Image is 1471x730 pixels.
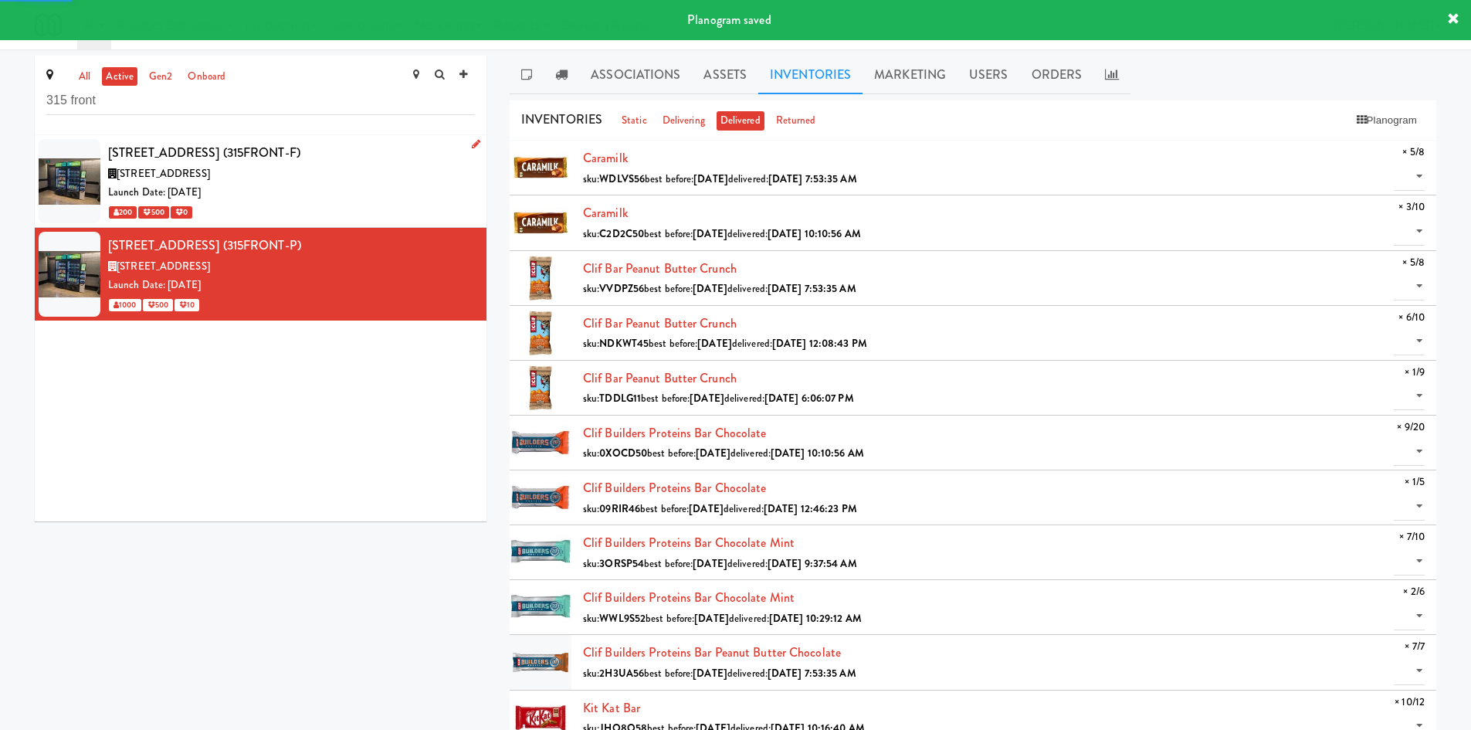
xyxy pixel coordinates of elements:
span: × 6/10 [1398,308,1425,328]
li: [STREET_ADDRESS] (315FRONT-P)[STREET_ADDRESS]Launch Date: [DATE] 1000 500 10 [35,228,486,320]
span: best before: [649,336,732,351]
a: Users [958,56,1020,94]
span: best before: [647,446,730,460]
span: delivered: [730,446,864,460]
b: TDDLG11 [599,391,641,406]
b: [DATE] 10:10:56 AM [771,446,864,460]
a: Caramilk [583,149,628,167]
span: 500 [138,206,168,219]
b: [DATE] [693,226,727,241]
b: 09RIR46 [599,501,640,516]
span: sku: [583,666,644,681]
span: × 3/10 [1398,198,1425,217]
b: [DATE] [693,666,727,681]
b: [DATE] 7:53:35 AM [768,281,856,296]
a: Marketing [863,56,958,94]
a: returned [772,111,820,131]
b: WWL9S52 [599,611,646,626]
span: × 9/20 [1397,418,1425,437]
b: [DATE] [693,171,728,186]
b: [DATE] 7:53:35 AM [768,171,857,186]
b: [DATE] [690,391,724,406]
span: best before: [644,281,727,296]
div: Launch Date: [DATE] [108,276,475,295]
span: × 2/6 [1403,582,1425,602]
div: [STREET_ADDRESS] (315FRONT-P) [108,234,475,257]
span: × 10/12 [1395,693,1425,712]
span: delivered: [727,556,857,571]
b: [DATE] 9:37:54 AM [768,556,857,571]
span: delivered: [732,336,867,351]
a: gen2 [145,67,176,87]
b: [DATE] 7:53:35 AM [768,666,856,681]
span: sku: [583,391,641,406]
a: Associations [579,56,692,94]
b: [DATE] 6:06:07 PM [764,391,854,406]
a: Orders [1020,56,1094,94]
span: sku: [583,171,645,186]
span: sku: [583,336,649,351]
b: [DATE] [689,501,724,516]
span: best before: [646,611,729,626]
span: delivered: [727,226,861,241]
span: [STREET_ADDRESS] [117,166,210,181]
span: × 5/8 [1402,253,1425,273]
span: best before: [640,501,724,516]
span: best before: [644,666,727,681]
a: Clif Bar Peanut Butter Crunch [583,369,737,387]
a: delivered [717,111,764,131]
b: C2D2C50 [599,226,644,241]
span: sku: [583,281,644,296]
span: 0 [171,206,192,219]
b: NDKWT45 [599,336,649,351]
a: Clif Bar Peanut Butter Crunch [583,314,737,332]
a: Clif Bar Peanut Butter Crunch [583,260,737,277]
a: Assets [692,56,758,94]
span: × 1/9 [1405,363,1425,382]
span: best before: [644,556,727,571]
div: Launch Date: [DATE] [108,183,475,202]
b: [DATE] [697,336,732,351]
b: [DATE] 10:10:56 AM [768,226,861,241]
span: × 7/10 [1399,528,1425,547]
b: [DATE] 12:08:43 PM [772,336,867,351]
span: 10 [175,299,199,311]
li: [STREET_ADDRESS] (315FRONT-F)[STREET_ADDRESS]Launch Date: [DATE] 200 500 0 [35,135,486,228]
a: Clif Builders proteins Bar Chocolate Mint [583,589,795,606]
a: Clif Builders proteins Bar Chocolate Mint [583,534,795,552]
b: WDLVS56 [599,171,645,186]
a: all [75,67,94,87]
span: sku: [583,611,646,626]
a: active [102,67,137,87]
span: sku: [583,556,644,571]
span: × 1/5 [1405,473,1425,492]
b: VVDPZ56 [599,281,644,296]
span: × 7/7 [1405,637,1425,657]
span: 1000 [109,299,141,311]
b: [DATE] 10:29:12 AM [769,611,862,626]
a: delivering [659,111,709,131]
span: best before: [644,226,727,241]
span: INVENTORIES [521,110,602,128]
span: Planogram saved [687,11,771,29]
span: sku: [583,226,644,241]
a: Kit Kat Bar [583,699,640,717]
input: Search site [46,87,475,115]
b: [DATE] [693,281,727,296]
span: delivered: [724,391,854,406]
span: best before: [641,391,724,406]
a: Clif Builders proteins Bar Chocolate [583,424,767,442]
a: onboard [184,67,229,87]
span: 500 [143,299,173,311]
a: Clif Builders proteins Bar Chocolate [583,479,767,497]
span: [STREET_ADDRESS] [117,259,210,273]
span: delivered: [729,611,862,626]
span: sku: [583,501,640,516]
b: 0XOCD50 [599,446,647,460]
a: Caramilk [583,204,628,222]
span: delivered: [727,666,856,681]
a: Clif Builders proteins Bar Peanut Butter Chocolate [583,643,841,661]
a: Inventories [758,56,863,94]
span: best before: [645,171,728,186]
span: 200 [109,206,137,219]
